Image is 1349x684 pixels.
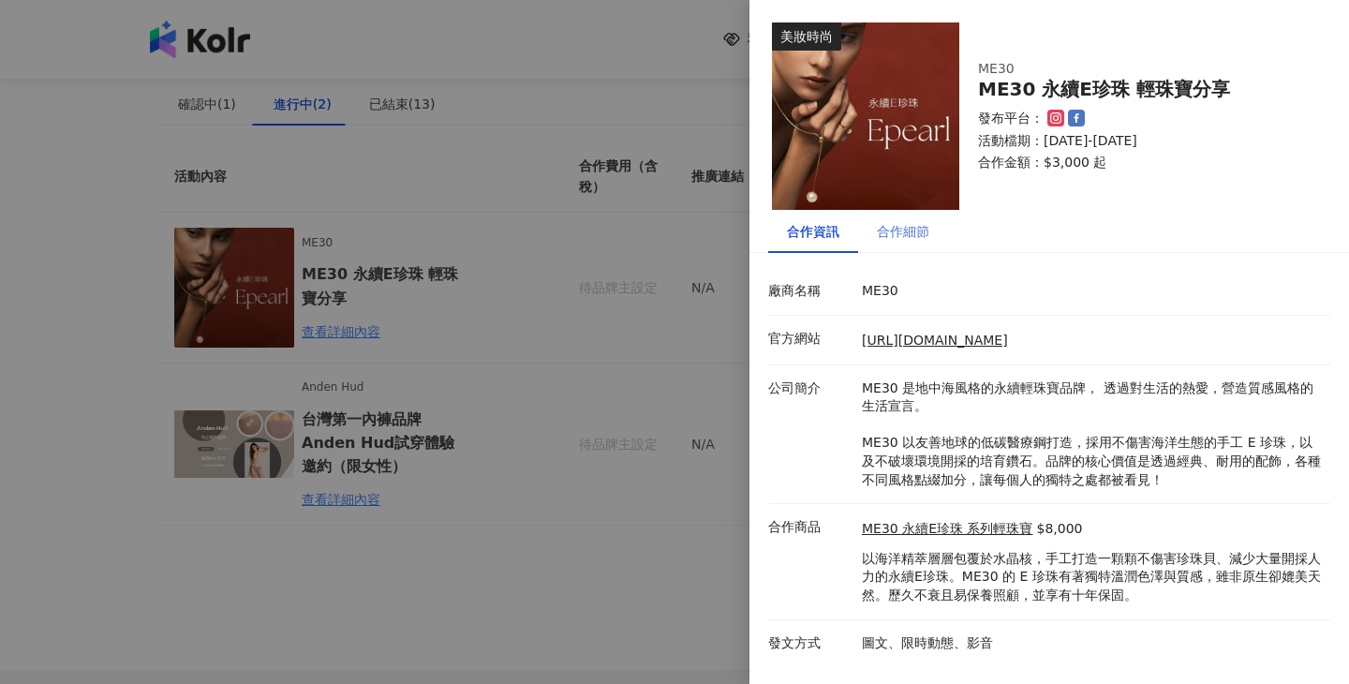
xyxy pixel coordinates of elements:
[862,282,1321,301] p: ME30
[772,22,959,210] img: ME30 永續E珍珠 系列輕珠寶
[768,282,852,301] p: 廠商名稱
[978,110,1044,128] p: 發布平台：
[877,221,929,242] div: 合作細節
[768,634,852,653] p: 發文方式
[768,518,852,537] p: 合作商品
[978,132,1308,151] p: 活動檔期：[DATE]-[DATE]
[1037,520,1083,539] p: $8,000
[862,634,1321,653] p: 圖文、限時動態、影音
[862,333,1008,348] a: [URL][DOMAIN_NAME]
[862,520,1033,539] a: ME30 永續E珍珠 系列輕珠寶
[862,550,1321,605] p: 以海洋精萃層層包覆於水晶核，手工打造一顆顆不傷害珍珠貝、減少大量開採人力的永續E珍珠。ME30 的 E 珍珠有著獨特溫潤色澤與質感，雖非原生卻媲美天然。歷久不衰且易保養照顧，並享有十年保固。
[768,330,852,349] p: 官方網站
[978,60,1278,79] div: ME30
[978,154,1308,172] p: 合作金額： $3,000 起
[768,379,852,398] p: 公司簡介
[862,379,1321,490] p: ME30 是地中海風格的永續輕珠寶品牌， 透過對生活的熱愛，營造質感風格的生活宣言。 ME30 以友善地球的低碳醫療鋼打造，採用不傷害海洋生態的手工 E 珍珠，以及不破壞環境開採的培育鑽石。品牌...
[787,221,839,242] div: 合作資訊
[978,79,1308,100] div: ME30 永續E珍珠 輕珠寶分享
[772,22,841,51] div: 美妝時尚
